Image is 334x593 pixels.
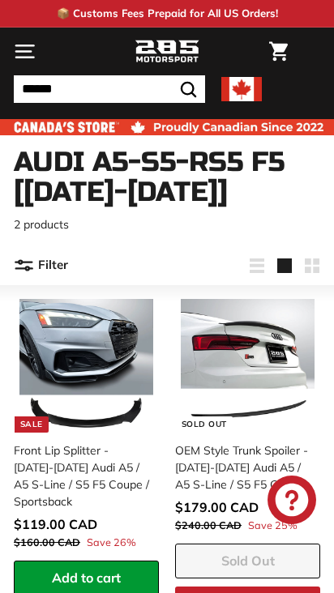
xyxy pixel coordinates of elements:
div: Sold Out [176,416,233,433]
a: Sold Out OEM Style Trunk Spoiler - [DATE]-[DATE] Audi A5 / A5 S-Line / S5 F5 Coupe Save 25% [175,293,320,544]
button: Filter [14,246,68,285]
span: Add to cart [52,570,121,586]
div: OEM Style Trunk Spoiler - [DATE]-[DATE] Audi A5 / A5 S-Line / S5 F5 Coupe [175,442,310,493]
a: Sale Front Lip Splitter - [DATE]-[DATE] Audi A5 / A5 S-Line / S5 F5 Coupe / Sportsback Save 26% [14,293,159,561]
div: Sale [15,416,49,433]
p: 2 products [14,216,320,233]
span: $179.00 CAD [175,499,259,515]
input: Search [14,75,205,103]
span: Sold Out [221,552,275,569]
button: Sold Out [175,544,320,578]
span: $240.00 CAD [175,518,242,531]
span: $119.00 CAD [14,516,97,532]
span: Save 26% [87,535,136,550]
h1: Audi A5-S5-RS5 F5 [[DATE]-[DATE]] [14,147,320,208]
p: 📦 Customs Fees Prepaid for All US Orders! [57,6,278,22]
img: Logo_285_Motorsport_areodynamics_components [135,38,199,66]
a: Cart [261,28,296,75]
inbox-online-store-chat: Shopify online store chat [263,476,321,528]
div: Front Lip Splitter - [DATE]-[DATE] Audi A5 / A5 S-Line / S5 F5 Coupe / Sportsback [14,442,149,510]
span: $160.00 CAD [14,535,80,548]
span: Save 25% [248,518,298,533]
